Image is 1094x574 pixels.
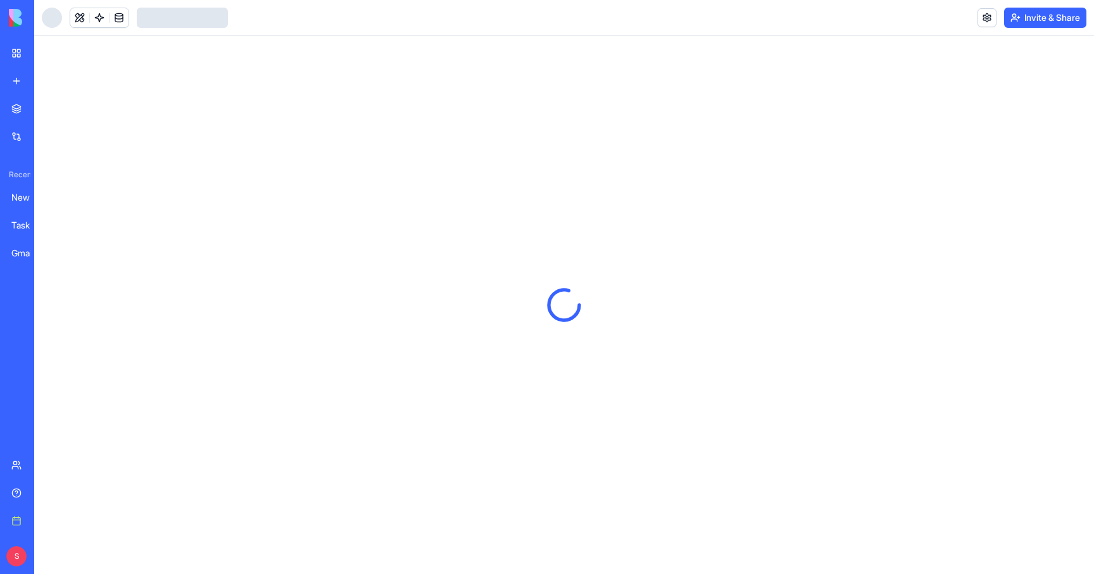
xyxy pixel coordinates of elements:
[4,185,54,210] a: New App
[4,240,54,266] a: Gmail SMS Alert
[4,213,54,238] a: TaskMaster
[11,191,47,204] div: New App
[9,9,87,27] img: logo
[11,247,47,259] div: Gmail SMS Alert
[1004,8,1086,28] button: Invite & Share
[4,170,30,180] span: Recent
[11,219,47,232] div: TaskMaster
[6,546,27,566] span: S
